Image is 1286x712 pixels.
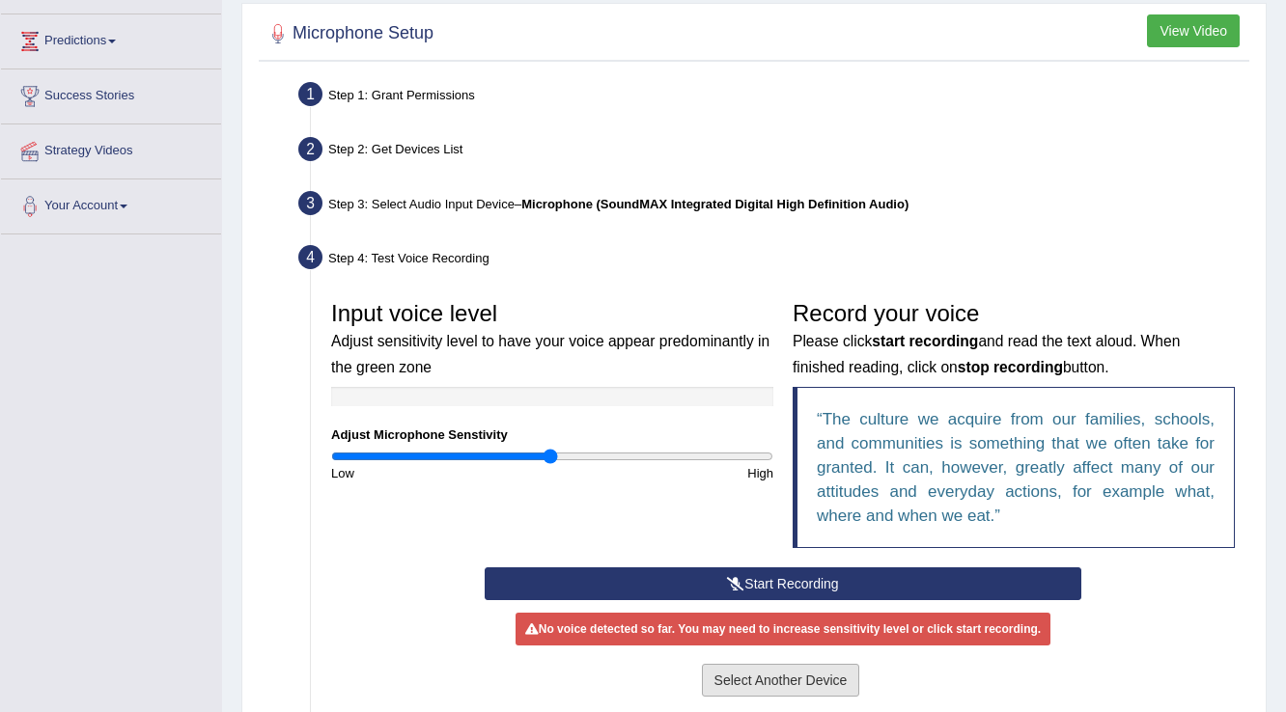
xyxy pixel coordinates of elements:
h3: Record your voice [793,301,1235,377]
a: Strategy Videos [1,124,221,173]
h3: Input voice level [331,301,773,377]
div: Low [321,464,552,482]
span: – [515,197,909,211]
h2: Microphone Setup [264,19,433,48]
div: Step 4: Test Voice Recording [290,239,1257,282]
div: High [552,464,783,482]
small: Adjust sensitivity level to have your voice appear predominantly in the green zone [331,333,769,374]
div: No voice detected so far. You may need to increase sensitivity level or click start recording. [516,613,1050,645]
q: The culture we acquire from our families, schools, and communities is something that we often tak... [817,410,1215,525]
small: Please click and read the text aloud. When finished reading, click on button. [793,333,1180,374]
button: Start Recording [485,567,1080,600]
label: Adjust Microphone Senstivity [331,425,508,444]
div: Step 3: Select Audio Input Device [290,185,1257,228]
button: View Video [1147,14,1240,47]
div: Step 2: Get Devices List [290,131,1257,174]
button: Select Another Device [702,664,860,697]
div: Step 1: Grant Permissions [290,76,1257,119]
a: Your Account [1,179,221,228]
b: start recording [872,333,978,349]
a: Success Stories [1,69,221,118]
a: Predictions [1,14,221,63]
b: Microphone (SoundMAX Integrated Digital High Definition Audio) [521,197,909,211]
b: stop recording [958,359,1063,375]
